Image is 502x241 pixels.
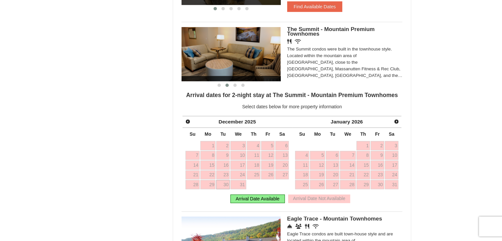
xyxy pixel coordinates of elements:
span: Friday [375,131,380,137]
a: 29 [356,180,370,189]
a: 23 [371,170,384,180]
span: Wednesday [344,131,351,137]
a: 28 [185,180,200,189]
a: 13 [275,151,289,160]
span: Saturday [279,131,285,137]
a: 23 [216,170,230,180]
a: 31 [230,180,246,189]
a: 30 [216,180,230,189]
a: 5 [310,151,325,160]
span: Sunday [299,131,305,137]
a: 12 [261,151,275,160]
a: 8 [200,151,216,160]
a: 8 [356,151,370,160]
div: Arrival Date Not Available [288,194,350,203]
a: 7 [185,151,200,160]
span: Next [394,119,399,124]
a: 28 [340,180,356,189]
span: The Summit - Mountain Premium Townhomes [287,26,375,37]
span: 2025 [245,119,256,124]
a: 22 [356,170,370,180]
a: 30 [371,180,384,189]
a: 6 [275,141,289,150]
span: December [218,119,243,124]
a: 25 [247,170,260,180]
a: 2 [371,141,384,150]
span: Saturday [389,131,394,137]
a: 9 [216,151,230,160]
a: 29 [200,180,216,189]
a: 13 [326,160,339,170]
a: 15 [200,160,216,170]
span: Tuesday [330,131,335,137]
a: 3 [230,141,246,150]
a: 6 [326,151,339,160]
i: Restaurant [305,224,309,229]
span: Prev [185,119,190,124]
i: Concierge Desk [287,224,292,229]
a: 11 [247,151,260,160]
a: 14 [340,160,356,170]
a: 26 [261,170,275,180]
a: 17 [385,160,398,170]
a: 21 [185,170,200,180]
a: 5 [261,141,275,150]
a: Next [392,117,401,126]
span: Monday [314,131,321,137]
a: 4 [247,141,260,150]
span: 2026 [351,119,363,124]
span: January [331,119,350,124]
a: 25 [295,180,309,189]
a: 17 [230,160,246,170]
a: 9 [371,151,384,160]
span: Eagle Trace - Mountain Townhomes [287,216,382,222]
i: Wireless Internet (free) [295,39,301,44]
a: 16 [371,160,384,170]
div: The Summit condos were built in the townhouse style. Located within the mountain area of [GEOGRAP... [287,46,403,79]
span: Thursday [251,131,256,137]
a: 4 [295,151,309,160]
span: Monday [205,131,211,137]
a: 22 [200,170,216,180]
a: 19 [261,160,275,170]
a: 3 [385,141,398,150]
i: Conference Facilities [295,224,302,229]
a: 1 [356,141,370,150]
a: 26 [310,180,325,189]
span: Tuesday [220,131,226,137]
a: 11 [295,160,309,170]
a: 20 [275,160,289,170]
a: 14 [185,160,200,170]
a: Prev [183,117,192,126]
a: 31 [385,180,398,189]
a: 7 [340,151,356,160]
span: Sunday [190,131,196,137]
a: 20 [326,170,339,180]
a: 18 [247,160,260,170]
span: Wednesday [235,131,242,137]
h4: Arrival dates for 2-night stay at The Summit - Mountain Premium Townhomes [182,92,403,98]
a: 10 [385,151,398,160]
a: 21 [340,170,356,180]
a: 10 [230,151,246,160]
div: Arrival Date Available [230,194,285,203]
a: 1 [200,141,216,150]
span: Thursday [360,131,366,137]
a: 18 [295,170,309,180]
a: 12 [310,160,325,170]
a: 27 [275,170,289,180]
i: Restaurant [287,39,291,44]
a: 2 [216,141,230,150]
a: 19 [310,170,325,180]
a: 24 [385,170,398,180]
a: 16 [216,160,230,170]
span: Friday [266,131,270,137]
i: Wireless Internet (free) [313,224,319,229]
a: 15 [356,160,370,170]
a: 24 [230,170,246,180]
span: Select dates below for more property information [242,104,342,109]
a: 27 [326,180,339,189]
button: Find Available Dates [287,1,342,12]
